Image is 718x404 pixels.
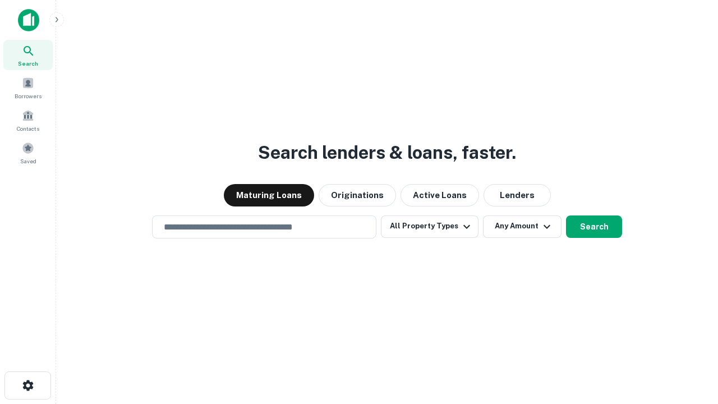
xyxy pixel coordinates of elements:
[662,314,718,368] iframe: Chat Widget
[18,59,38,68] span: Search
[381,215,478,238] button: All Property Types
[20,157,36,166] span: Saved
[15,91,42,100] span: Borrowers
[401,184,479,206] button: Active Loans
[18,9,39,31] img: capitalize-icon.png
[319,184,396,206] button: Originations
[17,124,39,133] span: Contacts
[258,139,516,166] h3: Search lenders & loans, faster.
[3,105,53,135] a: Contacts
[3,40,53,70] a: Search
[3,137,53,168] a: Saved
[3,72,53,103] a: Borrowers
[224,184,314,206] button: Maturing Loans
[484,184,551,206] button: Lenders
[566,215,622,238] button: Search
[483,215,561,238] button: Any Amount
